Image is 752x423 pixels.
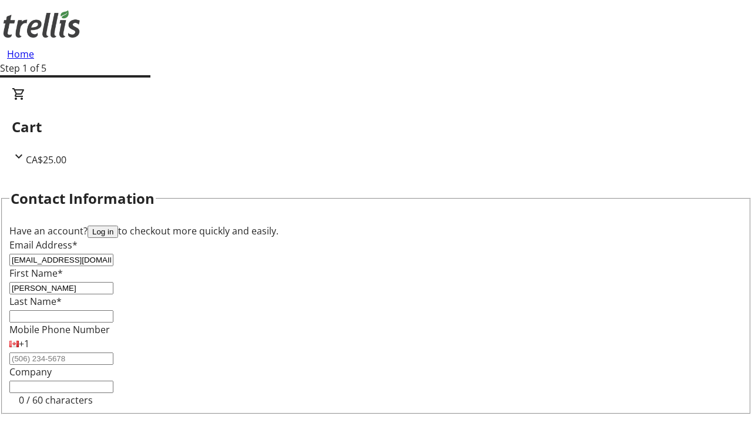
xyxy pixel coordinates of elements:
tr-character-limit: 0 / 60 characters [19,394,93,407]
div: Have an account? to checkout more quickly and easily. [9,224,743,238]
h2: Contact Information [11,188,155,209]
label: Last Name* [9,295,62,308]
h2: Cart [12,116,740,137]
div: CartCA$25.00 [12,87,740,167]
span: CA$25.00 [26,153,66,166]
label: Company [9,365,52,378]
label: First Name* [9,267,63,280]
label: Email Address* [9,239,78,251]
label: Mobile Phone Number [9,323,110,336]
input: (506) 234-5678 [9,352,113,365]
button: Log in [88,226,118,238]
